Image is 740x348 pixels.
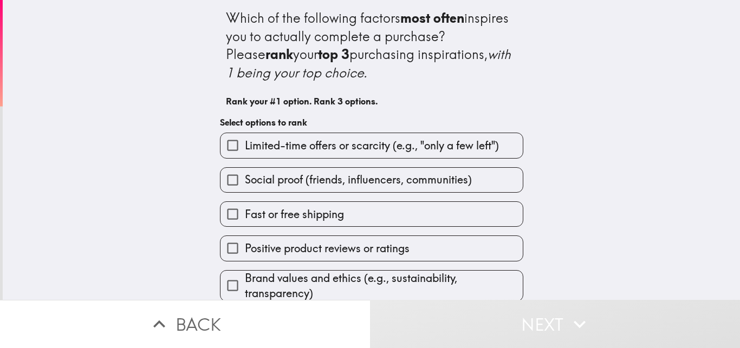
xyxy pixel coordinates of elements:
[220,271,523,301] button: Brand values and ethics (e.g., sustainability, transparency)
[245,241,410,256] span: Positive product reviews or ratings
[220,202,523,226] button: Fast or free shipping
[245,207,344,222] span: Fast or free shipping
[220,236,523,260] button: Positive product reviews or ratings
[400,10,464,26] b: most often
[318,46,349,62] b: top 3
[226,46,514,81] i: with 1 being your top choice.
[226,95,517,107] h6: Rank your #1 option. Rank 3 options.
[245,172,472,187] span: Social proof (friends, influencers, communities)
[220,116,523,128] h6: Select options to rank
[226,9,517,82] div: Which of the following factors inspires you to actually complete a purchase? Please your purchasi...
[370,300,740,348] button: Next
[265,46,293,62] b: rank
[220,133,523,157] button: Limited-time offers or scarcity (e.g., "only a few left")
[245,271,523,301] span: Brand values and ethics (e.g., sustainability, transparency)
[245,138,499,153] span: Limited-time offers or scarcity (e.g., "only a few left")
[220,168,523,192] button: Social proof (friends, influencers, communities)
